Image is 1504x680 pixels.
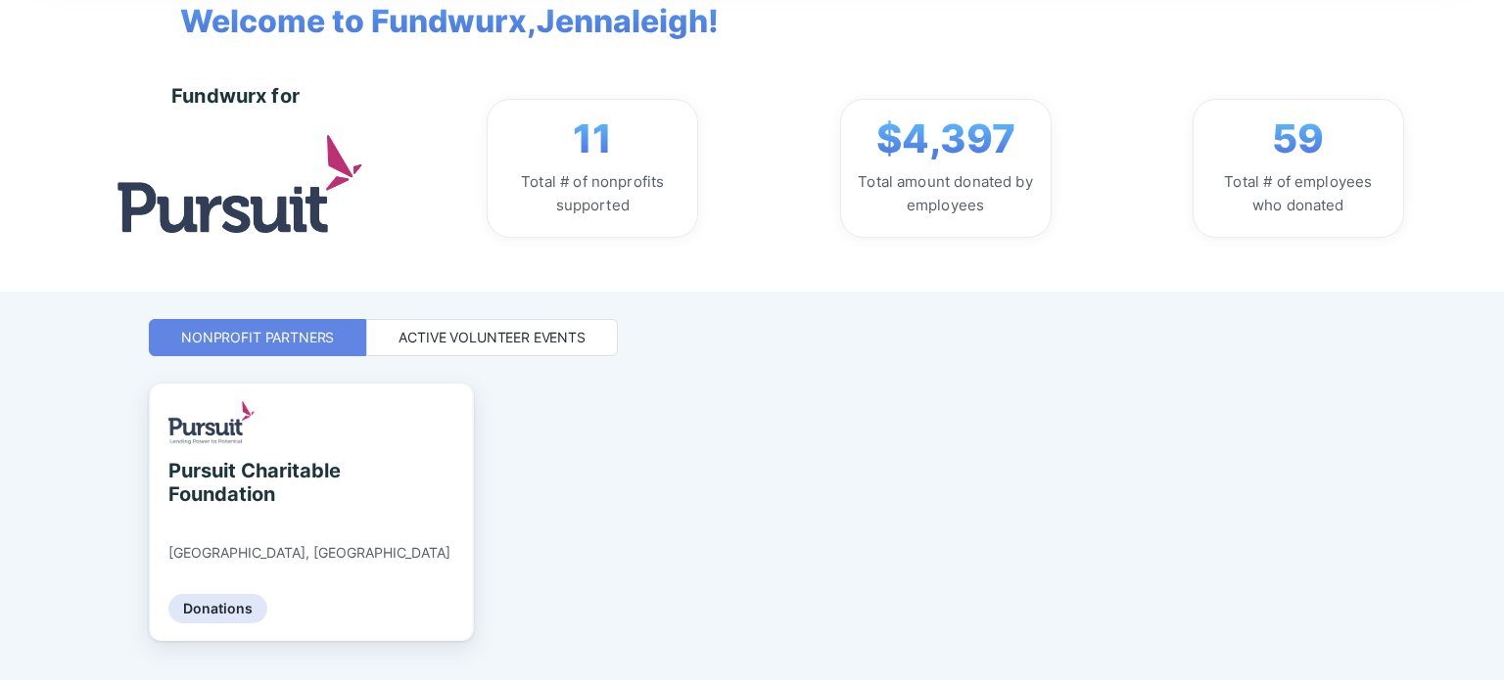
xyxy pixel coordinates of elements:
img: logo.jpg [117,135,362,232]
div: Nonprofit Partners [181,328,334,347]
span: $4,397 [876,115,1015,162]
div: Total # of employees who donated [1209,170,1387,217]
span: 59 [1272,115,1324,162]
div: Fundwurx for [171,84,300,108]
div: Total # of nonprofits supported [503,170,681,217]
div: [GEOGRAPHIC_DATA], [GEOGRAPHIC_DATA] [168,544,450,562]
span: 11 [573,115,612,162]
div: Total amount donated by employees [857,170,1035,217]
div: Active Volunteer Events [399,328,586,347]
div: Pursuit Charitable Foundation [168,459,348,506]
div: Donations [168,594,267,623]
